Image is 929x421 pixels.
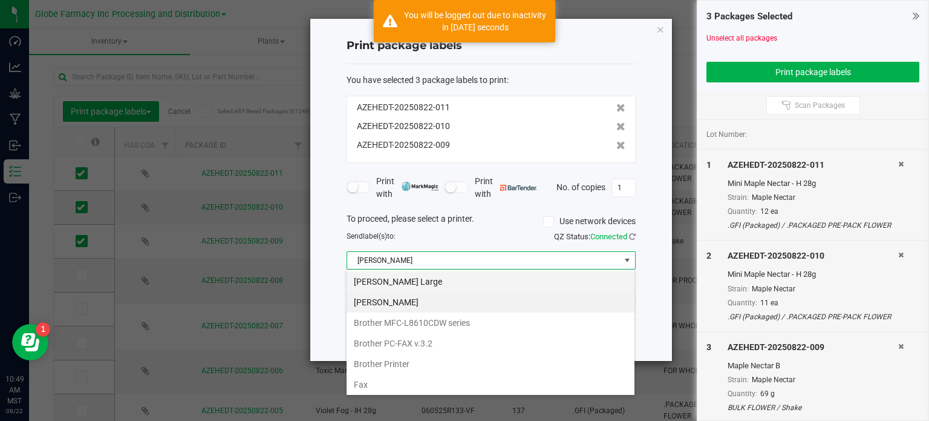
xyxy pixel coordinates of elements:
span: Quantity: [728,299,757,307]
div: Mini Maple Nectar - H 28g [728,177,898,190]
span: 11 ea [760,299,778,307]
button: Print package labels [706,62,919,82]
div: : [347,74,636,87]
span: 12 ea [760,207,778,216]
span: AZEHEDT-20250822-010 [357,120,450,133]
span: No. of copies [556,182,605,191]
span: Strain: [728,376,749,384]
h4: Print package labels [347,38,636,54]
span: You have selected 3 package labels to print [347,75,507,85]
span: Maple Nectar [752,376,795,384]
span: Print with [376,175,438,201]
label: Use network devices [543,215,636,228]
span: [PERSON_NAME] [347,252,620,269]
span: Maple Nectar [752,193,795,202]
span: Strain: [728,285,749,293]
div: Select a label template. [337,279,645,291]
span: Quantity: [728,207,757,216]
span: Strain: [728,193,749,202]
div: AZEHEDT-20250822-010 [728,250,898,262]
li: Brother Printer [347,354,634,374]
div: .GFI (Packaged) / .PACKAGED PRE-PACK FLOWER [728,220,898,231]
iframe: Resource center [12,324,48,360]
div: Mini Maple Nectar - H 28g [728,268,898,280]
span: 69 g [760,390,775,398]
div: You will be logged out due to inactivity in 1200 seconds [404,9,546,33]
div: BULK FLOWER / Shake [728,402,898,413]
img: mark_magic_cybra.png [402,182,438,191]
span: Send to: [347,232,396,240]
span: AZEHEDT-20250822-009 [357,139,450,151]
span: Scan Packages [795,101,845,110]
span: Connected [590,232,627,241]
div: To proceed, please select a printer. [337,213,645,231]
span: 2 [706,251,711,260]
li: [PERSON_NAME] [347,292,634,313]
span: label(s) [363,232,387,240]
span: 1 [706,160,711,170]
li: Fax [347,374,634,395]
span: AZEHEDT-20250822-011 [357,101,450,114]
a: Unselect all packages [706,34,777,42]
iframe: Resource center unread badge [36,322,50,337]
img: bartender.png [500,185,537,191]
span: Quantity: [728,390,757,398]
div: AZEHEDT-20250822-009 [728,341,898,354]
span: Print with [475,175,537,201]
span: QZ Status: [554,232,636,241]
span: 3 [706,342,711,352]
li: Brother MFC-L8610CDW series [347,313,634,333]
li: [PERSON_NAME] Large [347,271,634,292]
span: Maple Nectar [752,285,795,293]
div: .GFI (Packaged) / .PACKAGED PRE-PACK FLOWER [728,311,898,322]
li: Brother PC-FAX v.3.2 [347,333,634,354]
div: AZEHEDT-20250822-011 [728,159,898,171]
div: Maple Nectar B [728,360,898,372]
span: Lot Number: [706,129,747,140]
